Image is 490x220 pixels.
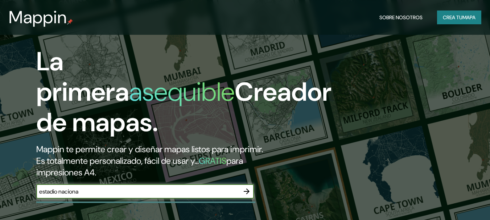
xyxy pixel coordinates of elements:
[36,187,239,196] input: Elige tu lugar favorito
[36,45,129,109] font: La primera
[376,11,425,24] button: Sobre nosotros
[437,11,481,24] button: Crea tumapa
[67,19,73,25] img: pin de mapeo
[36,75,332,139] font: Creador de mapas.
[199,155,226,166] font: GRATIS
[36,155,243,178] font: para impresiones A4.
[443,14,462,21] font: Crea tu
[462,14,475,21] font: mapa
[36,155,199,166] font: Es totalmente personalizado, fácil de usar y...
[9,6,67,29] font: Mappin
[379,14,423,21] font: Sobre nosotros
[36,144,263,155] font: Mappin te permite crear y diseñar mapas listos para imprimir.
[129,75,235,109] font: asequible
